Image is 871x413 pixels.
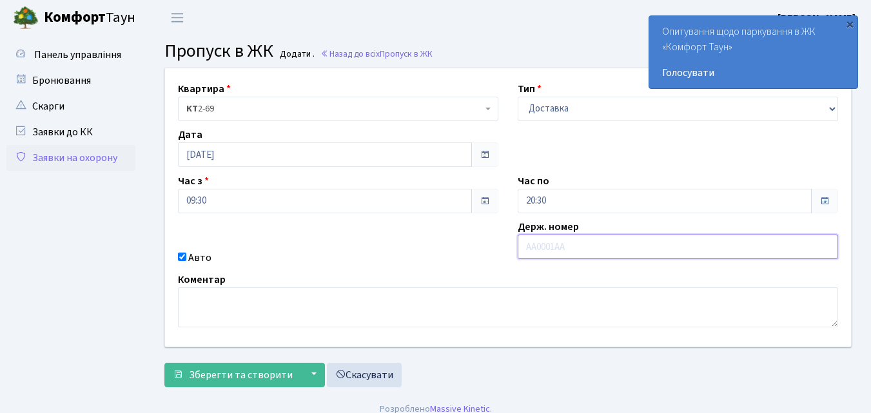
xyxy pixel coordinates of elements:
[6,42,135,68] a: Панель управління
[320,48,433,60] a: Назад до всіхПропуск в ЖК
[843,17,856,30] div: ×
[178,127,202,142] label: Дата
[178,97,498,121] span: <b>КТ</b>&nbsp;&nbsp;&nbsp;&nbsp;2-69
[188,250,211,265] label: Авто
[186,102,198,115] b: КТ
[34,48,121,62] span: Панель управління
[178,272,226,287] label: Коментар
[6,93,135,119] a: Скарги
[44,7,135,29] span: Таун
[662,65,845,81] a: Голосувати
[380,48,433,60] span: Пропуск в ЖК
[649,16,857,88] div: Опитування щодо паркування в ЖК «Комфорт Таун»
[6,68,135,93] a: Бронювання
[518,173,549,189] label: Час по
[189,368,293,382] span: Зберегти та створити
[778,10,856,26] a: [PERSON_NAME]
[327,363,402,387] a: Скасувати
[518,81,542,97] label: Тип
[186,102,482,115] span: <b>КТ</b>&nbsp;&nbsp;&nbsp;&nbsp;2-69
[164,363,301,387] button: Зберегти та створити
[277,49,315,60] small: Додати .
[178,173,209,189] label: Час з
[44,7,106,28] b: Комфорт
[161,7,193,28] button: Переключити навігацію
[13,5,39,31] img: logo.png
[778,11,856,25] b: [PERSON_NAME]
[518,219,579,235] label: Держ. номер
[164,38,273,64] span: Пропуск в ЖК
[178,81,231,97] label: Квартира
[6,145,135,171] a: Заявки на охорону
[6,119,135,145] a: Заявки до КК
[518,235,838,259] input: AA0001AA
